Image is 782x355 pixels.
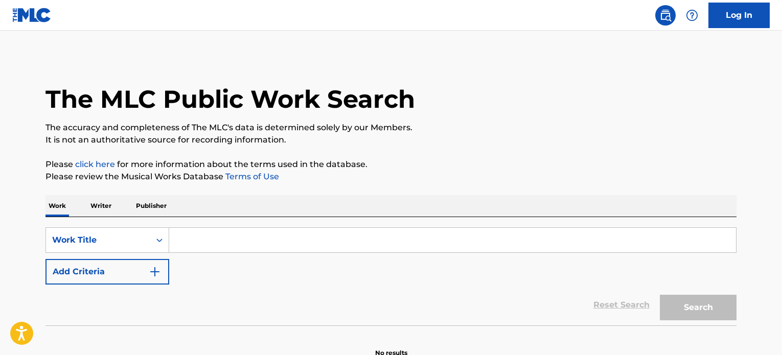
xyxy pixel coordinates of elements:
[686,9,698,21] img: help
[45,259,169,285] button: Add Criteria
[659,9,672,21] img: search
[133,195,170,217] p: Publisher
[52,234,144,246] div: Work Title
[655,5,676,26] a: Public Search
[223,172,279,181] a: Terms of Use
[682,5,702,26] div: Help
[87,195,114,217] p: Writer
[75,159,115,169] a: click here
[45,84,415,114] h1: The MLC Public Work Search
[12,8,52,22] img: MLC Logo
[45,158,737,171] p: Please for more information about the terms used in the database.
[149,266,161,278] img: 9d2ae6d4665cec9f34b9.svg
[708,3,770,28] a: Log In
[45,195,69,217] p: Work
[731,306,782,355] iframe: Chat Widget
[45,134,737,146] p: It is not an authoritative source for recording information.
[45,122,737,134] p: The accuracy and completeness of The MLC's data is determined solely by our Members.
[45,227,737,325] form: Search Form
[45,171,737,183] p: Please review the Musical Works Database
